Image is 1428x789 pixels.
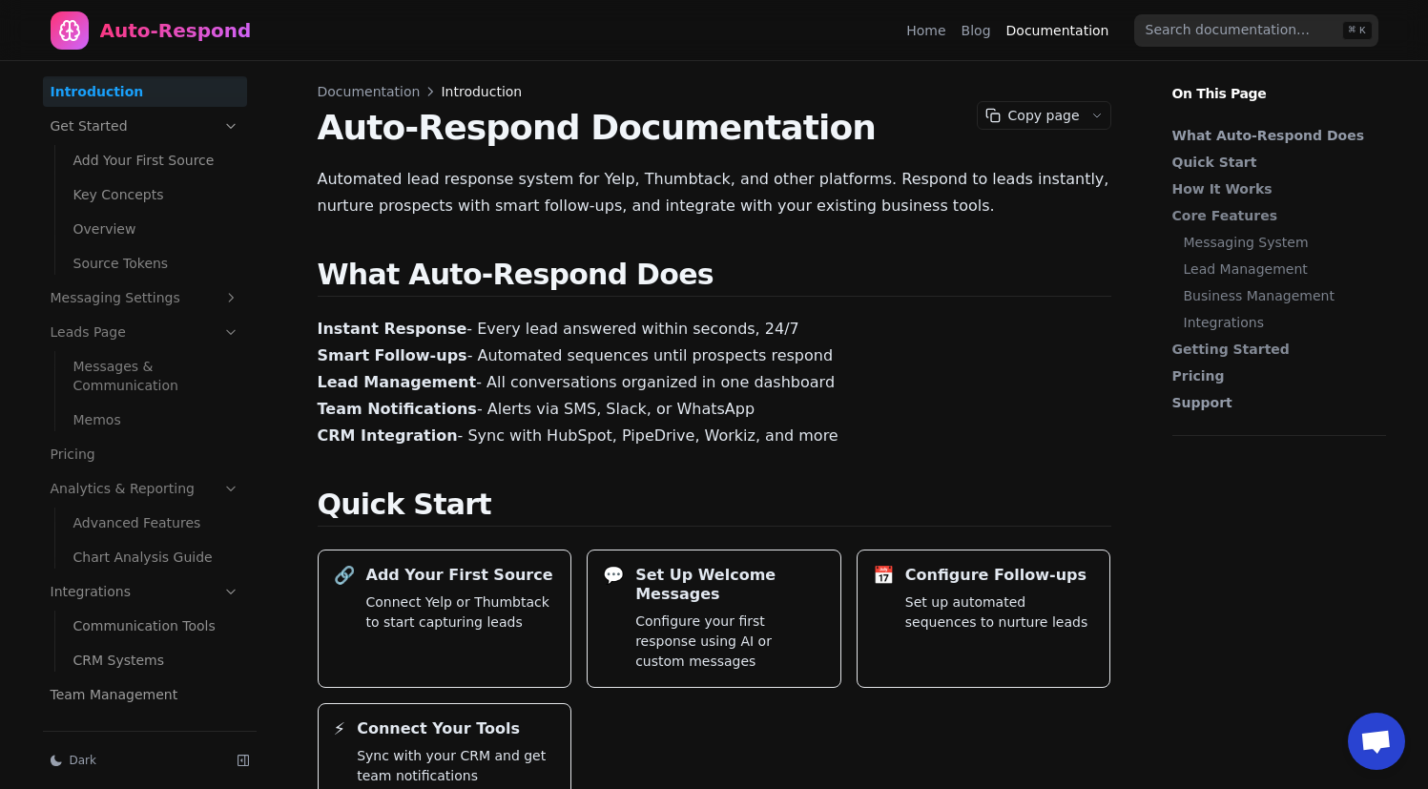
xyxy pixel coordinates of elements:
[366,592,556,633] p: Connect Yelp or Thumbtack to start capturing leads
[905,592,1095,633] p: Set up automated sequences to nurture leads
[1184,233,1376,252] a: Messaging System
[43,317,247,347] a: Leads Page
[1172,179,1376,198] a: How It Works
[1184,286,1376,305] a: Business Management
[1006,21,1109,40] a: Documentation
[1184,313,1376,332] a: Integrations
[1184,260,1376,279] a: Lead Management
[43,76,247,107] a: Introduction
[43,576,247,607] a: Integrations
[66,611,247,641] a: Communication Tools
[366,566,553,585] h3: Add Your First Source
[43,282,247,313] a: Messaging Settings
[1172,126,1376,145] a: What Auto-Respond Does
[1157,61,1401,103] p: On This Page
[100,17,252,44] div: Auto-Respond
[1348,713,1405,770] div: Open chat
[318,400,477,418] strong: Team Notifications
[1172,340,1376,359] a: Getting Started
[873,566,894,585] div: 📅
[43,473,247,504] a: Analytics & Reporting
[66,542,247,572] a: Chart Analysis Guide
[318,373,477,391] strong: Lead Management
[635,566,825,604] h3: Set Up Welcome Messages
[1172,153,1376,172] a: Quick Start
[318,320,467,338] strong: Instant Response
[635,612,825,672] p: Configure your first response using AI or custom messages
[334,566,355,585] div: 🔗
[906,21,945,40] a: Home
[66,405,247,435] a: Memos
[66,248,247,279] a: Source Tokens
[857,550,1111,688] a: 📅Configure Follow-upsSet up automated sequences to nurture leads
[43,679,247,710] a: Team Management
[318,109,1111,147] h1: Auto-Respond Documentation
[66,214,247,244] a: Overview
[43,111,247,141] a: Get Started
[318,346,467,364] strong: Smart Follow-ups
[905,566,1087,585] h3: Configure Follow-ups
[318,258,1111,297] h2: What Auto-Respond Does
[66,351,247,401] a: Messages & Communication
[318,550,572,688] a: 🔗Add Your First SourceConnect Yelp or Thumbtack to start capturing leads
[43,439,247,469] a: Pricing
[318,166,1111,219] p: Automated lead response system for Yelp, Thumbtack, and other platforms. Respond to leads instant...
[978,102,1084,129] button: Copy page
[587,550,841,688] a: 💬Set Up Welcome MessagesConfigure your first response using AI or custom messages
[334,719,346,738] div: ⚡
[1172,393,1376,412] a: Support
[1134,14,1378,47] input: Search documentation…
[1172,206,1376,225] a: Core Features
[318,82,421,101] span: Documentation
[357,746,555,786] p: Sync with your CRM and get team notifications
[66,508,247,538] a: Advanced Features
[318,488,1111,527] h2: Quick Start
[66,645,247,675] a: CRM Systems
[357,719,520,738] h3: Connect Your Tools
[318,426,458,445] strong: CRM Integration
[230,747,257,774] button: Collapse sidebar
[1172,366,1376,385] a: Pricing
[66,179,247,210] a: Key Concepts
[318,316,1111,449] p: - Every lead answered within seconds, 24/7 - Automated sequences until prospects respond - All co...
[43,747,222,774] button: Dark
[51,11,252,50] a: Home page
[603,566,624,585] div: 💬
[441,82,522,101] span: Introduction
[66,145,247,176] a: Add Your First Source
[962,21,991,40] a: Blog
